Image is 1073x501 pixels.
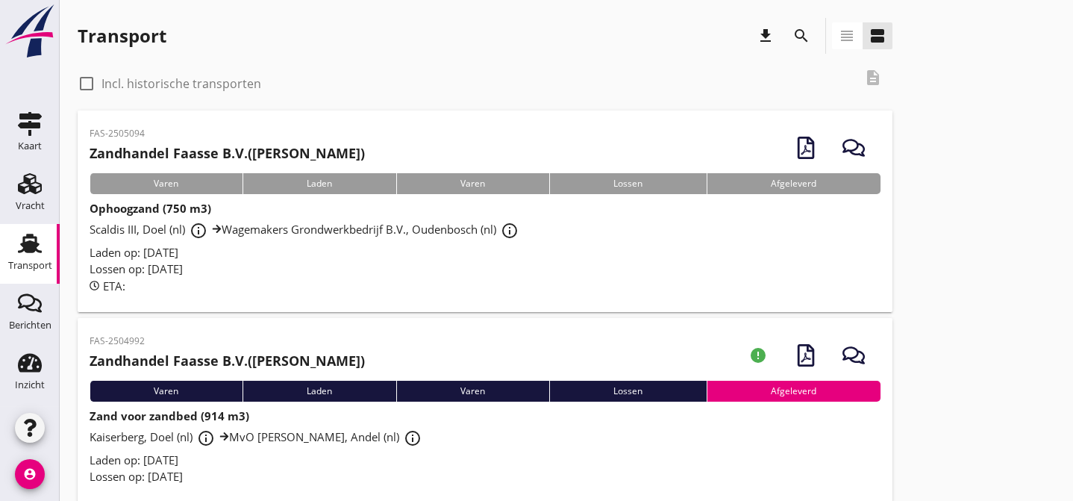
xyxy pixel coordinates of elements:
[396,173,549,194] div: Varen
[707,381,880,402] div: Afgeleverd
[90,381,243,402] div: Varen
[15,459,45,489] i: account_circle
[197,429,215,447] i: info_outline
[90,245,178,260] span: Laden op: [DATE]
[243,173,396,194] div: Laden
[90,222,523,237] span: Scaldis III, Doel (nl) Wagemakers Grondwerkbedrijf B.V., Oudenbosch (nl)
[838,27,856,45] i: view_headline
[90,127,365,140] p: FAS-2505094
[707,173,880,194] div: Afgeleverd
[90,334,365,348] p: FAS-2504992
[501,222,519,240] i: info_outline
[90,452,178,467] span: Laden op: [DATE]
[103,278,125,293] span: ETA:
[90,261,183,276] span: Lossen op: [DATE]
[3,4,57,59] img: logo-small.a267ee39.svg
[8,261,52,270] div: Transport
[90,351,365,371] h2: ([PERSON_NAME])
[757,27,775,45] i: download
[16,201,45,211] div: Vracht
[90,352,248,370] strong: Zandhandel Faasse B.V.
[18,141,42,151] div: Kaart
[243,381,396,402] div: Laden
[90,201,211,216] strong: Ophoogzand (750 m3)
[90,469,183,484] span: Lossen op: [DATE]
[78,111,892,312] a: FAS-2505094Zandhandel Faasse B.V.([PERSON_NAME])VarenLadenVarenLossenAfgeleverdOphoogzand (750 m3...
[101,76,261,91] label: Incl. historische transporten
[549,173,707,194] div: Lossen
[9,320,51,330] div: Berichten
[404,429,422,447] i: info_outline
[90,408,249,423] strong: Zand voor zandbed (914 m3)
[549,381,707,402] div: Lossen
[78,24,166,48] div: Transport
[190,222,207,240] i: info_outline
[90,144,248,162] strong: Zandhandel Faasse B.V.
[90,143,365,164] h2: ([PERSON_NAME])
[737,334,779,376] i: error
[869,27,886,45] i: view_agenda
[792,27,810,45] i: search
[15,380,45,390] div: Inzicht
[90,429,426,444] span: Kaiserberg, Doel (nl) MvO [PERSON_NAME], Andel (nl)
[396,381,549,402] div: Varen
[90,173,243,194] div: Varen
